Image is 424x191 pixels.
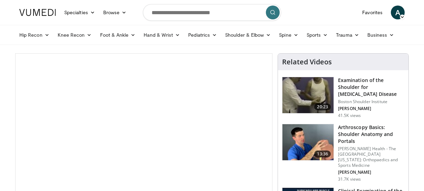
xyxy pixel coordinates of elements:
[338,99,404,104] p: Boston Shoulder Institute
[338,176,361,182] p: 31.7K views
[15,28,54,42] a: Hip Recon
[143,4,281,21] input: Search topics, interventions
[338,146,404,168] p: [PERSON_NAME] Health - The [GEOGRAPHIC_DATA][US_STATE]: Orthopaedics and Sports Medicine
[282,77,404,118] a: 20:23 Examination of the Shoulder for [MEDICAL_DATA] Disease Boston Shoulder Institute [PERSON_NA...
[338,113,361,118] p: 41.5K views
[338,124,404,145] h3: Arthroscopy Basics: Shoulder Anatomy and Portals
[363,28,398,42] a: Business
[99,6,131,19] a: Browse
[338,106,404,111] p: [PERSON_NAME]
[282,124,404,182] a: 13:36 Arthroscopy Basics: Shoulder Anatomy and Portals [PERSON_NAME] Health - The [GEOGRAPHIC_DAT...
[358,6,387,19] a: Favorites
[391,6,405,19] a: A
[282,124,334,160] img: 9534a039-0eaa-4167-96cf-d5be049a70d8.150x105_q85_crop-smart_upscale.jpg
[19,9,56,16] img: VuMedi Logo
[282,58,332,66] h4: Related Videos
[332,28,363,42] a: Trauma
[139,28,184,42] a: Hand & Wrist
[302,28,332,42] a: Sports
[314,151,331,157] span: 13:36
[338,77,404,98] h3: Examination of the Shoulder for [MEDICAL_DATA] Disease
[54,28,96,42] a: Knee Recon
[282,77,334,113] img: Screen_shot_2010-09-13_at_8.52.47_PM_1.png.150x105_q85_crop-smart_upscale.jpg
[60,6,99,19] a: Specialties
[314,103,331,110] span: 20:23
[96,28,140,42] a: Foot & Ankle
[275,28,302,42] a: Spine
[338,170,404,175] p: [PERSON_NAME]
[221,28,275,42] a: Shoulder & Elbow
[184,28,221,42] a: Pediatrics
